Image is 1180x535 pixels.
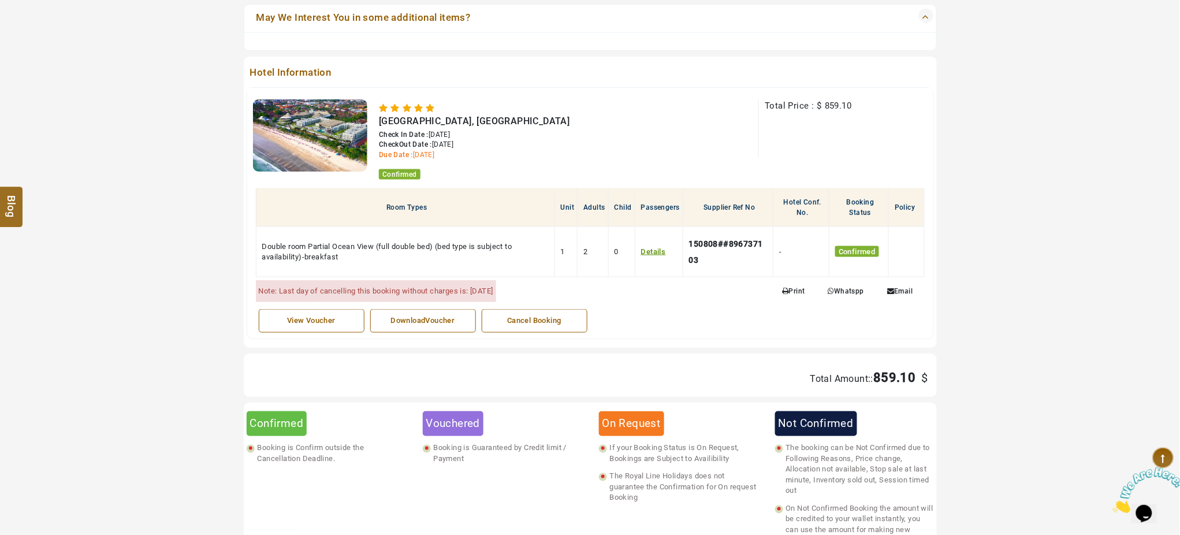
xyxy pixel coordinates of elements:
[256,188,554,227] th: Room Types
[253,99,368,172] img: BOjJVd6t_5aa08bfece689612bdf400af16e380d7.jpg
[783,443,934,497] span: The booking can be Not Confirmed due to Following Reasons, Price change, Allocation not available...
[259,309,364,333] a: View Voucher
[683,188,773,227] th: Supplier Ref No
[247,411,307,436] div: Confirmed
[5,5,76,50] img: Chat attention grabber
[431,443,582,465] span: Booking is Guaranteed by Credit limit / Payment
[810,373,874,384] span: Total Amount::
[641,247,666,256] a: Details
[265,315,358,326] div: View Voucher
[775,411,857,436] div: Not Confirmed
[608,188,635,227] th: Child
[918,371,928,385] span: $
[578,188,608,227] th: Adults
[370,309,476,333] a: DownloadVoucher
[488,315,581,326] div: Cancel Booking
[828,287,864,295] span: Whatspp
[561,247,565,256] span: 1
[635,188,683,227] th: Passengers
[835,246,879,257] span: Confirmed
[615,247,619,256] span: 0
[379,116,569,127] span: [GEOGRAPHIC_DATA], [GEOGRAPHIC_DATA]
[379,140,432,148] span: CheckOut Date :
[423,411,484,436] div: Vouchered
[482,309,587,333] a: Cancel Booking
[583,247,587,256] span: 2
[887,287,913,295] span: Email
[259,287,493,295] span: Note: Last day of cancelling this booking without charges is: [DATE]
[4,196,19,206] span: Blog
[773,188,829,227] th: Hotel Conf. No.
[607,443,758,465] span: If your Booking Status is On Request, Bookings are Subject to Availibility
[607,471,758,504] span: The Royal Line Holidays does not guarantee the Confirmation for On request Booking
[817,101,822,111] span: $
[253,10,860,27] a: May We Interest You in some additional items?
[820,283,873,300] a: Whatspp
[825,101,851,111] span: 859.10
[782,287,805,295] span: Print
[829,188,889,227] th: Booking Status
[429,131,450,139] span: [DATE]
[873,370,915,385] span: 859.10
[247,65,865,81] span: Hotel Information
[379,131,429,139] span: Check In Date :
[765,101,814,111] span: Total Price :
[262,242,512,261] span: Double room Partial Ocean View (full double bed) (bed type is subject to availability)-breakfast
[773,283,813,300] a: Print
[779,247,781,256] span: -
[879,283,921,300] a: Email
[379,169,420,180] span: Confirmed
[689,236,770,268] div: 150808##896737103
[413,151,434,159] span: [DATE]
[377,315,470,326] div: DownloadVoucher
[255,443,405,465] span: Booking is Confirm outside the Cancellation Deadline.
[379,151,413,159] span: Due Date :
[432,140,453,148] span: [DATE]
[599,411,664,436] div: On Request
[1108,463,1180,518] iframe: chat widget
[554,188,578,227] th: Unit
[895,203,915,211] span: Policy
